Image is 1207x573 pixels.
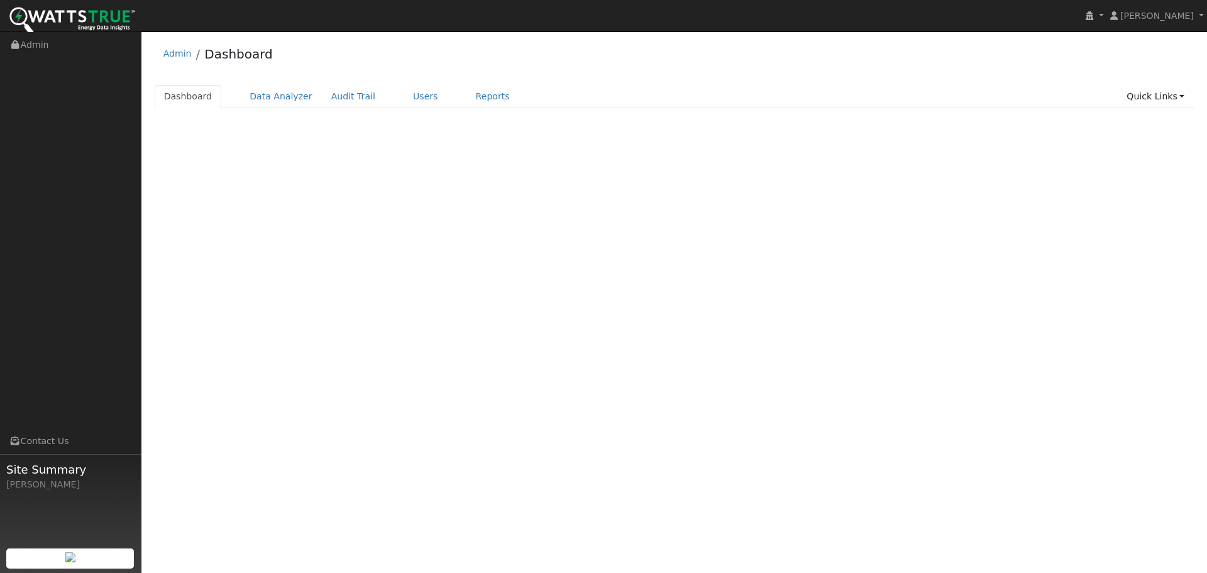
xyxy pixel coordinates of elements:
a: Users [404,85,448,108]
div: [PERSON_NAME] [6,478,135,491]
img: WattsTrue [9,7,135,35]
a: Data Analyzer [240,85,322,108]
a: Audit Trail [322,85,385,108]
a: Admin [163,48,192,58]
a: Reports [466,85,519,108]
span: [PERSON_NAME] [1120,11,1194,21]
span: Site Summary [6,461,135,478]
a: Dashboard [155,85,222,108]
img: retrieve [65,552,75,562]
a: Dashboard [204,47,273,62]
a: Quick Links [1117,85,1194,108]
